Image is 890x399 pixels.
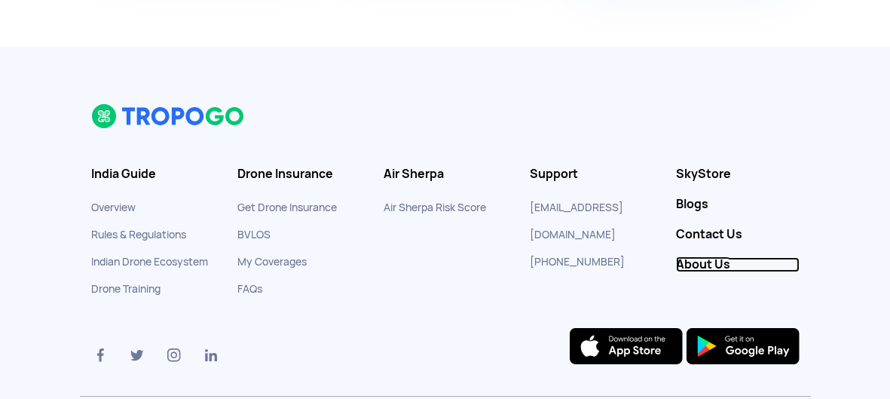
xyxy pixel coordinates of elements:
a: FAQs [237,282,262,296]
a: Air Sherpa Risk Score [384,201,486,214]
a: SkyStore [676,167,800,182]
img: img_playstore.png [687,328,800,364]
a: Drone Training [91,282,161,296]
img: ic_twitter.svg [128,346,146,364]
a: BVLOS [237,228,271,241]
a: My Coverages [237,255,307,269]
h3: Air Sherpa [384,167,507,182]
a: [PHONE_NUMBER] [530,255,625,269]
h3: Support [530,167,653,182]
a: Indian Drone Ecosystem [91,255,208,269]
a: Rules & Regulations [91,228,186,241]
h3: India Guide [91,167,215,182]
a: About Us [676,257,800,272]
a: Get Drone Insurance [237,201,337,214]
a: Contact Us [676,227,800,242]
img: logo [91,103,246,129]
a: Blogs [676,197,800,212]
img: ic_linkedin.svg [202,346,220,364]
a: [EMAIL_ADDRESS][DOMAIN_NAME] [530,201,623,241]
h3: Drone Insurance [237,167,361,182]
img: ic_facebook.svg [91,346,109,364]
a: Overview [91,201,136,214]
img: ic_instagram.svg [165,346,183,364]
img: ios_new.svg [570,328,683,364]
